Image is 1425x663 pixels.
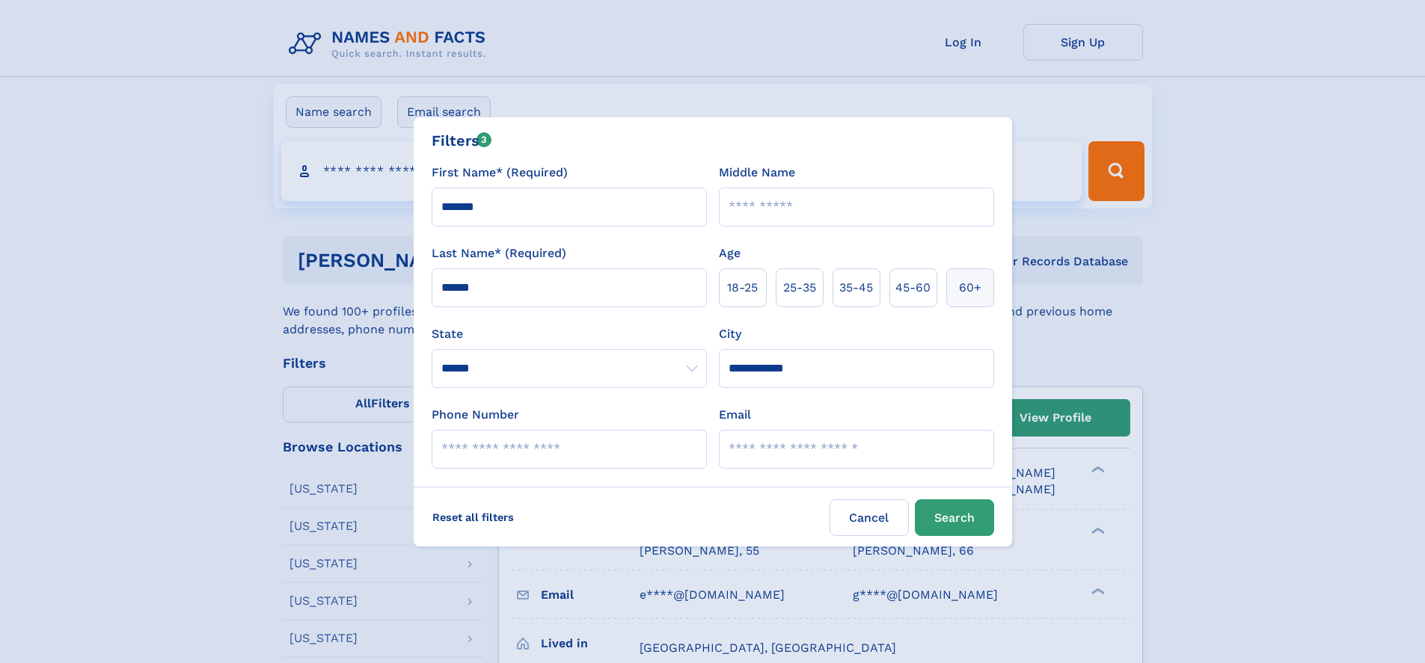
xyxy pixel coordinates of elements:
label: Cancel [830,499,909,536]
label: State [432,325,707,343]
span: 35‑45 [839,279,873,297]
div: Filters [432,129,492,152]
label: Middle Name [719,164,795,182]
label: City [719,325,741,343]
span: 18‑25 [727,279,758,297]
span: 45‑60 [895,279,931,297]
label: Reset all filters [423,499,524,535]
button: Search [915,499,994,536]
label: Email [719,406,751,424]
label: First Name* (Required) [432,164,568,182]
label: Last Name* (Required) [432,244,566,262]
span: 25‑35 [783,279,816,297]
span: 60+ [959,279,981,297]
label: Age [719,244,741,262]
label: Phone Number [432,406,519,424]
